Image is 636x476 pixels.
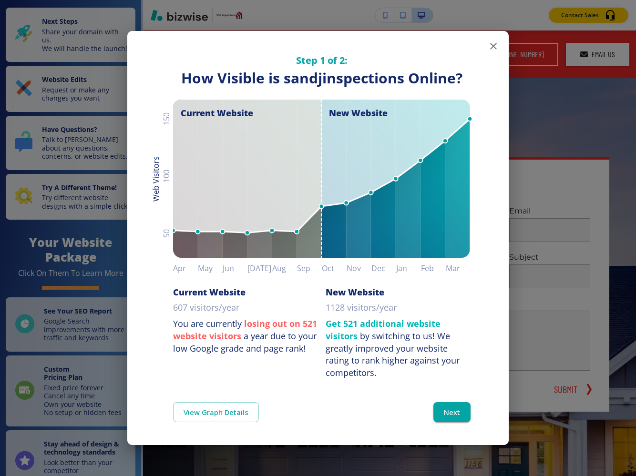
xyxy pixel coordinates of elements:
[433,402,471,422] button: Next
[326,286,384,298] h6: New Website
[446,262,471,275] h6: Mar
[173,318,317,342] strong: losing out on 521 website visitors
[421,262,446,275] h6: Feb
[173,318,318,354] p: You are currently a year due to your low Google grade and page rank!
[371,262,396,275] h6: Dec
[272,262,297,275] h6: Aug
[326,318,441,342] strong: Get 521 additional website visitors
[173,262,198,275] h6: Apr
[173,402,259,422] a: View Graph Details
[347,262,371,275] h6: Nov
[173,302,239,314] p: 607 visitors/year
[326,330,460,378] div: We greatly improved your website rating to rank higher against your competitors.
[173,286,246,298] h6: Current Website
[198,262,223,275] h6: May
[247,262,272,275] h6: [DATE]
[223,262,247,275] h6: Jun
[322,262,347,275] h6: Oct
[326,318,471,379] p: by switching to us!
[297,262,322,275] h6: Sep
[396,262,421,275] h6: Jan
[326,302,397,314] p: 1128 visitors/year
